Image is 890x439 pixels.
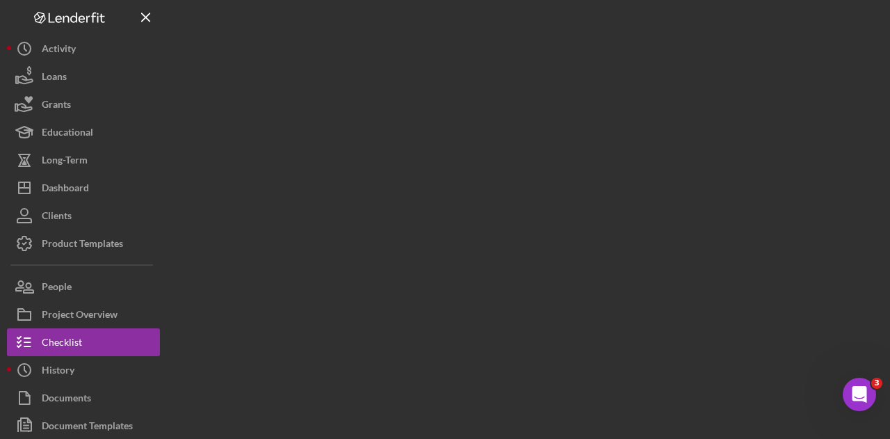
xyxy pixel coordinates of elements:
div: People [42,273,72,304]
div: History [42,356,74,388]
button: Long-Term [7,146,160,174]
button: Loans [7,63,160,90]
div: Grants [42,90,71,122]
button: Project Overview [7,301,160,328]
button: People [7,273,160,301]
div: Long-Term [42,146,88,177]
button: Documents [7,384,160,412]
iframe: Intercom live chat [843,378,876,411]
button: Grants [7,90,160,118]
div: Clients [42,202,72,233]
button: History [7,356,160,384]
button: Activity [7,35,160,63]
div: Project Overview [42,301,118,332]
button: Educational [7,118,160,146]
span: 3 [871,378,882,389]
button: Checklist [7,328,160,356]
div: Dashboard [42,174,89,205]
button: Dashboard [7,174,160,202]
div: Educational [42,118,93,150]
div: Checklist [42,328,82,360]
div: Activity [42,35,76,66]
button: Product Templates [7,230,160,257]
div: Loans [42,63,67,94]
div: Product Templates [42,230,123,261]
div: Documents [42,384,91,415]
button: Clients [7,202,160,230]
